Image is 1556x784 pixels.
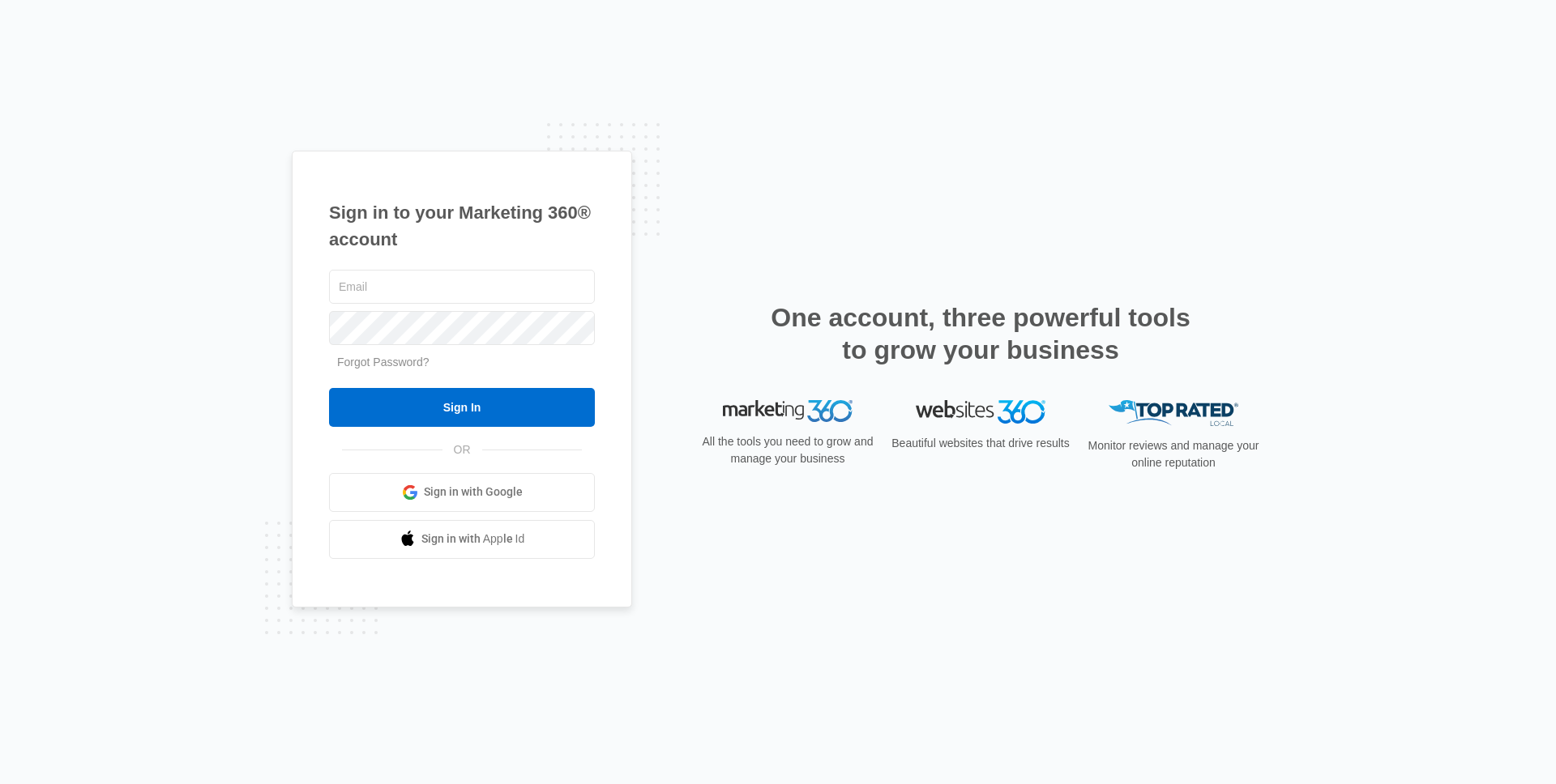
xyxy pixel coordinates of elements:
[723,400,853,423] img: Marketing 360
[329,520,595,559] a: Sign in with Apple Id
[890,435,1071,452] p: Beautiful websites that drive results
[766,301,1195,366] h2: One account, three powerful tools to grow your business
[424,484,523,501] span: Sign in with Google
[916,400,1045,424] img: Websites 360
[1083,437,1264,471] p: Monitor reviews and manage your online reputation
[442,441,482,458] span: OR
[1109,400,1238,427] img: Top Rated Local
[421,530,525,548] span: Sign in with Apple Id
[697,433,878,467] p: All the tools you need to grow and manage your business
[329,270,595,304] input: Email
[329,388,595,427] input: Sign In
[337,356,430,369] a: Forgot Password?
[329,199,595,253] h1: Sign in to your Marketing 360® account
[329,473,595,512] a: Sign in with Google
